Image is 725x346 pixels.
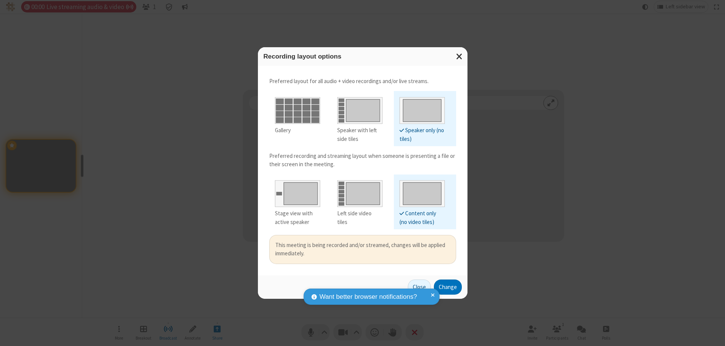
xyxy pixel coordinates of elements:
img: Speaker only (no tiles) [400,94,445,124]
div: Speaker only (no tiles) [400,126,445,143]
p: Preferred recording and streaming layout when someone is presenting a file or their screen in the... [269,152,456,169]
button: Change [434,280,462,295]
div: Content only (no video tiles) [400,209,445,226]
div: Speaker with left side tiles [337,126,383,143]
div: Stage view with active speaker [275,209,320,226]
img: Left side video tiles [337,177,383,207]
div: Gallery [275,126,320,135]
div: Left side video tiles [337,209,383,226]
button: Close [408,280,431,295]
button: Close modal [452,47,467,66]
img: Stage view with active speaker [275,177,320,207]
img: Speaker with left side tiles [337,94,383,124]
img: Gallery [275,94,320,124]
img: Content only (no video tiles) [400,177,445,207]
span: Want better browser notifications? [319,292,417,302]
p: Preferred layout for all audio + video recordings and/or live streams. [269,77,456,86]
h3: Recording layout options [264,53,462,60]
div: This meeting is being recorded and/or streamed, changes will be applied immediately. [275,241,450,258]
